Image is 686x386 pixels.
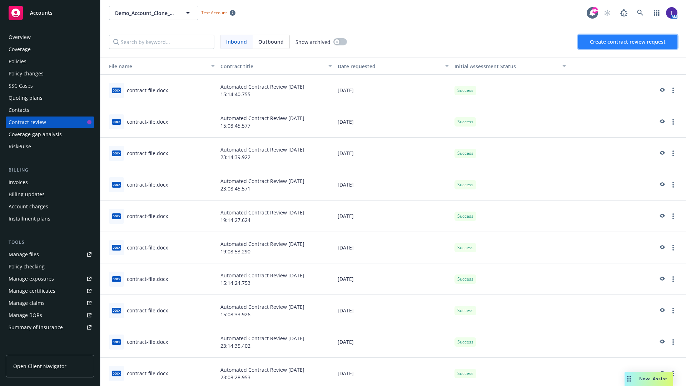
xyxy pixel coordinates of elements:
div: Quoting plans [9,92,43,104]
a: Billing updates [6,189,94,200]
span: Success [457,370,473,377]
button: Date requested [335,58,452,75]
div: contract-file.docx [127,244,168,251]
span: Initial Assessment Status [454,63,516,70]
a: more [669,306,677,315]
div: Contract title [220,63,324,70]
div: [DATE] [335,138,452,169]
div: Manage files [9,249,39,260]
div: SSC Cases [9,80,33,91]
div: Manage claims [9,297,45,309]
div: Automated Contract Review [DATE] 15:14:40.755 [218,75,335,106]
div: Coverage gap analysis [9,129,62,140]
div: contract-file.docx [127,307,168,314]
a: Start snowing [600,6,615,20]
a: preview [657,369,666,378]
div: 99+ [592,7,598,14]
span: Test Account [201,10,227,16]
span: Success [457,119,473,125]
div: Tools [6,239,94,246]
span: docx [112,119,121,124]
span: docx [112,182,121,187]
span: Success [457,87,473,94]
a: Accounts [6,3,94,23]
button: Create contract review request [578,35,677,49]
span: Create contract review request [590,38,666,45]
a: Contacts [6,104,94,116]
a: Switch app [650,6,664,20]
span: Success [457,307,473,314]
a: Policies [6,56,94,67]
span: docx [112,213,121,219]
a: more [669,149,677,158]
a: preview [657,306,666,315]
div: Coverage [9,44,31,55]
button: Nova Assist [625,372,673,386]
span: Outbound [253,35,289,49]
div: Manage exposures [9,273,54,284]
span: docx [112,150,121,156]
a: Invoices [6,177,94,188]
div: contract-file.docx [127,149,168,157]
a: more [669,212,677,221]
div: Policy changes [9,68,44,79]
div: Automated Contract Review [DATE] 19:08:53.290 [218,232,335,263]
span: docx [112,276,121,282]
a: Manage files [6,249,94,260]
div: Toggle SortBy [103,63,207,70]
div: RiskPulse [9,141,31,152]
a: more [669,275,677,283]
a: Report a Bug [617,6,631,20]
div: Invoices [9,177,28,188]
a: Search [633,6,647,20]
span: Success [457,339,473,345]
div: Automated Contract Review [DATE] 15:14:24.753 [218,263,335,295]
span: Success [457,213,473,219]
div: Billing updates [9,189,45,200]
a: more [669,369,677,378]
a: Installment plans [6,213,94,224]
div: [DATE] [335,75,452,106]
div: Toggle SortBy [454,63,558,70]
div: contract-file.docx [127,118,168,125]
div: contract-file.docx [127,212,168,220]
div: contract-file.docx [127,370,168,377]
a: more [669,86,677,95]
a: more [669,180,677,189]
span: Accounts [30,10,53,16]
div: [DATE] [335,263,452,295]
a: Manage claims [6,297,94,309]
div: Billing [6,167,94,174]
a: preview [657,86,666,95]
span: Open Client Navigator [13,362,66,370]
div: Installment plans [9,213,50,224]
a: Manage BORs [6,310,94,321]
div: contract-file.docx [127,86,168,94]
div: Manage BORs [9,310,42,321]
span: Success [457,182,473,188]
span: Inbound [220,35,253,49]
a: more [669,338,677,346]
span: Inbound [226,38,247,45]
a: preview [657,275,666,283]
span: Nova Assist [639,376,667,382]
div: Analytics hub [6,347,94,355]
a: Quoting plans [6,92,94,104]
div: Manage certificates [9,285,55,297]
div: [DATE] [335,169,452,201]
span: Success [457,150,473,157]
div: [DATE] [335,201,452,232]
a: Policy checking [6,261,94,272]
div: Policy checking [9,261,45,272]
div: Automated Contract Review [DATE] 23:14:35.402 [218,326,335,358]
span: Test Account [198,9,238,16]
span: docx [112,371,121,376]
div: contract-file.docx [127,275,168,283]
a: RiskPulse [6,141,94,152]
a: Coverage [6,44,94,55]
div: [DATE] [335,232,452,263]
span: docx [112,308,121,313]
div: [DATE] [335,106,452,138]
span: Manage exposures [6,273,94,284]
span: docx [112,88,121,93]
